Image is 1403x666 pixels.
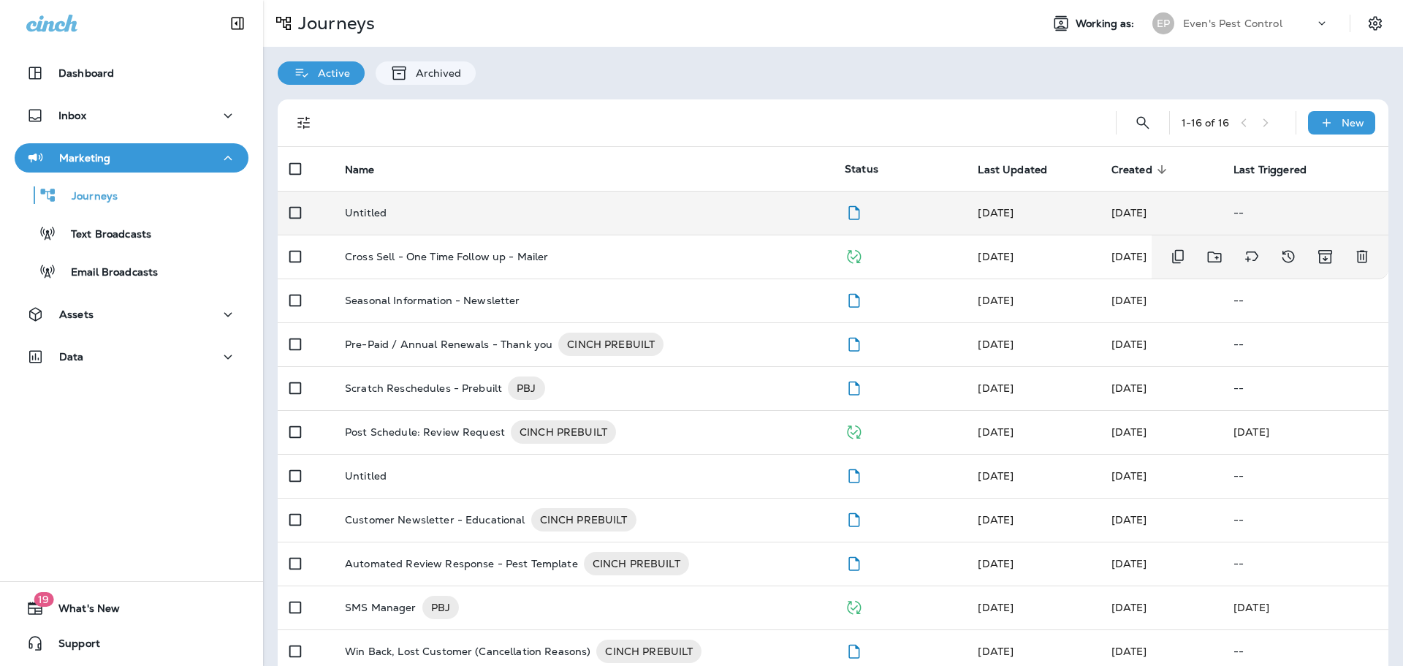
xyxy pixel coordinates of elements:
[1237,242,1266,272] button: Add tags
[596,644,701,659] span: CINCH PREBUILT
[408,67,461,79] p: Archived
[1111,601,1147,614] span: Frank Carreno
[978,250,1014,263] span: Frank Carreno
[44,602,120,620] span: What's New
[1111,469,1147,483] span: Frank Carreno
[978,294,1014,307] span: Frank Carreno
[345,640,590,663] p: Win Back, Lost Customer (Cancellation Reasons)
[345,207,387,219] p: Untitled
[978,425,1014,439] span: Frank Carreno
[978,645,1014,658] span: Frank Carreno
[1233,164,1307,176] span: Last Triggered
[845,643,863,656] span: Draft
[44,637,100,655] span: Support
[1233,295,1377,306] p: --
[1310,242,1340,272] button: Archive
[1111,513,1147,526] span: Frank Carreno
[531,508,636,531] div: CINCH PREBUILT
[1111,250,1147,263] span: Frank Carreno
[845,512,863,525] span: Draft
[56,228,151,242] p: Text Broadcasts
[508,381,544,396] span: PBJ
[978,206,1014,219] span: Frank Carreno
[1182,117,1229,129] div: 1 - 16 of 16
[15,180,248,211] button: Journeys
[58,110,86,121] p: Inbox
[845,292,863,306] span: Draft
[15,256,248,287] button: Email Broadcasts
[845,336,863,349] span: Draft
[1111,338,1147,351] span: Frank Carreno
[345,164,375,176] span: Name
[217,9,258,38] button: Collapse Sidebar
[422,600,459,615] span: PBJ
[511,420,616,444] div: CINCH PREBUILT
[978,513,1014,526] span: Frank Carreno
[584,552,689,575] div: CINCH PREBUILT
[1233,558,1377,569] p: --
[1152,12,1174,34] div: EP
[511,425,616,439] span: CINCH PREBUILT
[345,508,525,531] p: Customer Newsletter - Educational
[508,376,544,400] div: PBJ
[1342,117,1364,129] p: New
[1111,206,1147,219] span: Frank Carreno
[15,101,248,130] button: Inbox
[1233,338,1377,350] p: --
[1183,18,1282,29] p: Even's Pest Control
[1233,163,1326,176] span: Last Triggered
[59,309,94,320] p: Assets
[15,218,248,249] button: Text Broadcasts
[978,382,1014,395] span: Frank Carreno
[345,251,549,262] p: Cross Sell - One Time Follow up - Mailer
[345,333,552,356] p: Pre-Paid / Annual Renewals - Thank you
[845,556,863,569] span: Draft
[292,12,375,34] p: Journeys
[584,556,689,571] span: CINCH PREBUILT
[1111,557,1147,570] span: Frank Carreno
[15,342,248,371] button: Data
[311,67,350,79] p: Active
[59,351,84,363] p: Data
[845,380,863,393] span: Draft
[978,469,1014,483] span: Frank Carreno
[15,143,248,173] button: Marketing
[1111,382,1147,395] span: Frank Carreno
[978,557,1014,570] span: Frank Carreno
[845,249,863,262] span: Published
[57,190,118,204] p: Journeys
[1200,242,1230,272] button: Move to folder
[1076,18,1138,30] span: Working as:
[978,601,1014,614] span: Frank Carreno
[1128,108,1157,137] button: Search Journeys
[531,512,636,527] span: CINCH PREBUILT
[1111,163,1171,176] span: Created
[289,108,319,137] button: Filters
[558,333,664,356] div: CINCH PREBUILT
[1233,514,1377,526] p: --
[34,592,53,607] span: 19
[1111,645,1147,658] span: Frank Carreno
[845,599,863,613] span: Published
[1222,410,1388,454] td: [DATE]
[15,58,248,88] button: Dashboard
[1233,382,1377,394] p: --
[1362,10,1388,37] button: Settings
[1222,586,1388,629] td: [DATE]
[978,338,1014,351] span: Frank Carreno
[345,420,505,444] p: Post Schedule: Review Request
[345,552,578,575] p: Automated Review Response - Pest Template
[845,468,863,481] span: Draft
[596,640,701,663] div: CINCH PREBUILT
[1111,164,1152,176] span: Created
[345,163,394,176] span: Name
[1111,294,1147,307] span: Frank Carreno
[845,162,878,175] span: Status
[558,337,664,352] span: CINCH PREBUILT
[345,470,387,482] p: Untitled
[978,163,1066,176] span: Last Updated
[345,596,417,619] p: SMS Manager
[1233,207,1377,219] p: --
[1163,242,1193,272] button: Duplicate
[978,164,1047,176] span: Last Updated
